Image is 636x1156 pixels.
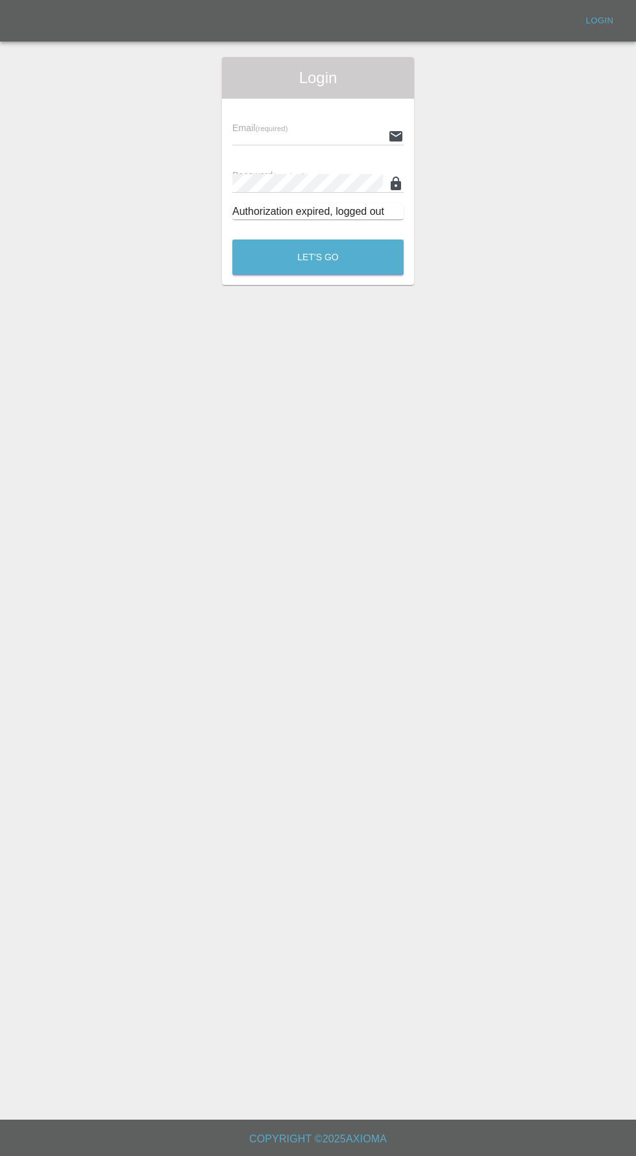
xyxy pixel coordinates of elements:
span: Login [232,68,404,88]
span: Email [232,123,287,133]
small: (required) [256,125,288,132]
div: Authorization expired, logged out [232,204,404,219]
button: Let's Go [232,240,404,275]
small: (required) [273,172,306,180]
h6: Copyright © 2025 Axioma [10,1130,626,1148]
a: Login [579,11,620,31]
span: Password [232,170,305,180]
